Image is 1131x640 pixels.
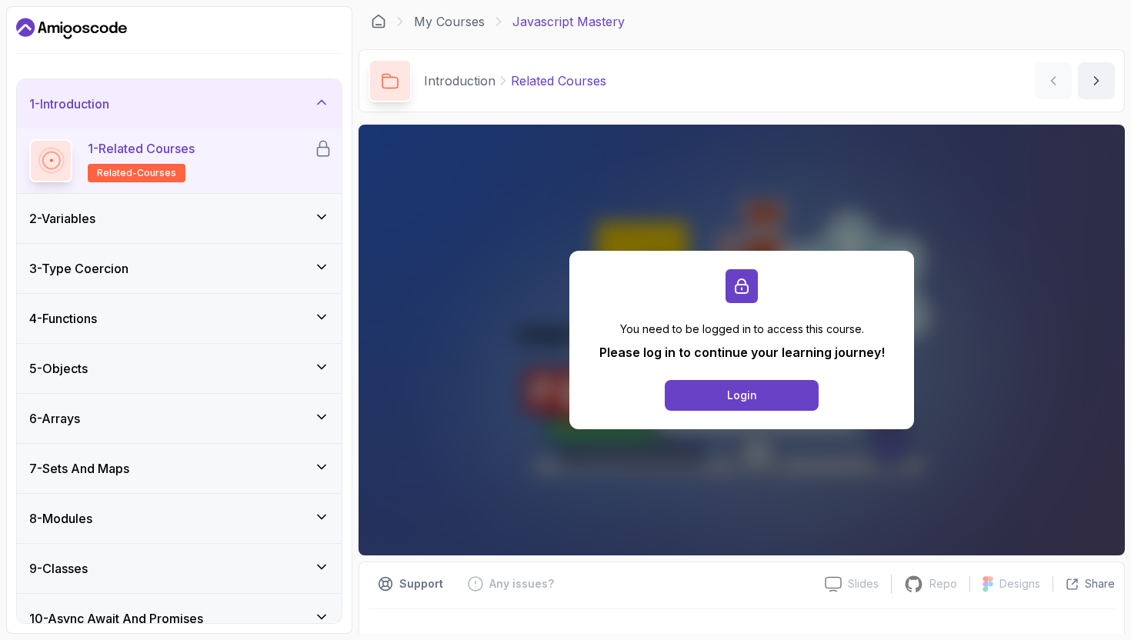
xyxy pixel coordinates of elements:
[17,544,342,593] button: 9-Classes
[599,343,885,362] p: Please log in to continue your learning journey!
[17,194,342,243] button: 2-Variables
[17,294,342,343] button: 4-Functions
[599,322,885,337] p: You need to be logged in to access this course.
[29,139,329,182] button: 1-Related Coursesrelated-courses
[29,409,80,428] h3: 6 - Arrays
[16,16,127,41] a: Dashboard
[1035,62,1072,99] button: previous content
[489,576,554,592] p: Any issues?
[1078,62,1115,99] button: next content
[29,209,95,228] h3: 2 - Variables
[29,459,129,478] h3: 7 - Sets And Maps
[17,444,342,493] button: 7-Sets And Maps
[17,244,342,293] button: 3-Type Coercion
[17,344,342,393] button: 5-Objects
[88,139,195,158] p: 1 - Related Courses
[999,576,1040,592] p: Designs
[97,167,176,179] span: related-courses
[511,72,606,90] p: Related Courses
[929,576,957,592] p: Repo
[29,609,203,628] h3: 10 - Async Await And Promises
[727,388,757,403] div: Login
[29,359,88,378] h3: 5 - Objects
[399,576,443,592] p: Support
[1036,544,1131,617] iframe: chat widget
[29,559,88,578] h3: 9 - Classes
[17,494,342,543] button: 8-Modules
[414,12,485,31] a: My Courses
[29,259,128,278] h3: 3 - Type Coercion
[424,72,495,90] p: Introduction
[29,95,109,113] h3: 1 - Introduction
[17,394,342,443] button: 6-Arrays
[665,380,819,411] button: Login
[369,572,452,596] button: Support button
[512,12,625,31] p: Javascript Mastery
[17,79,342,128] button: 1-Introduction
[371,14,386,29] a: Dashboard
[29,309,97,328] h3: 4 - Functions
[29,509,92,528] h3: 8 - Modules
[848,576,879,592] p: Slides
